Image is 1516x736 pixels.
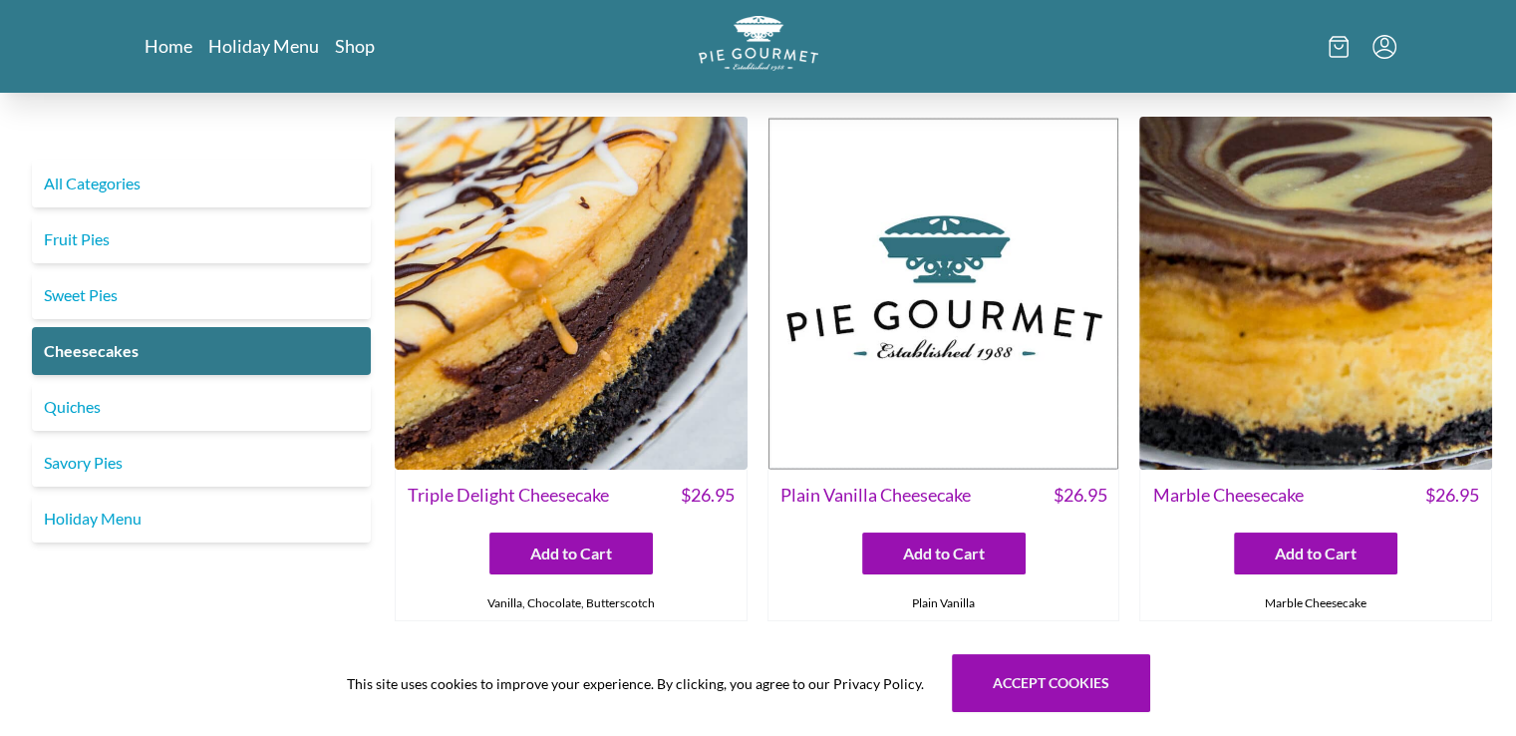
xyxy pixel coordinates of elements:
span: Add to Cart [903,542,985,565]
a: Fruit Pies [32,215,371,263]
button: Add to Cart [862,533,1026,574]
span: This site uses cookies to improve your experience. By clicking, you agree to our Privacy Policy. [347,673,924,694]
div: Vanilla, Chocolate, Butterscotch [396,586,747,620]
a: Savory Pies [32,439,371,487]
button: Add to Cart [489,533,653,574]
span: Add to Cart [1275,542,1357,565]
div: Marble Cheesecake [1140,586,1491,620]
span: $ 26.95 [1425,482,1479,509]
span: $ 26.95 [1053,482,1106,509]
img: Triple Delight Cheesecake [395,117,748,470]
button: Menu [1372,35,1396,59]
span: Plain Vanilla Cheesecake [780,482,971,509]
a: Home [145,34,192,58]
button: Add to Cart [1234,533,1397,574]
a: Sweet Pies [32,271,371,319]
a: Logo [699,16,818,77]
img: Marble Cheesecake [1139,117,1492,470]
span: Triple Delight Cheesecake [408,482,609,509]
a: Shop [335,34,375,58]
a: Cheesecakes [32,327,371,375]
a: All Categories [32,160,371,207]
div: Plain Vanilla [768,586,1119,620]
img: Plain Vanilla Cheesecake [767,117,1120,470]
a: Quiches [32,383,371,431]
span: Add to Cart [530,542,612,565]
button: Accept cookies [952,654,1150,712]
span: $ 26.95 [681,482,735,509]
span: Marble Cheesecake [1152,482,1303,509]
a: Holiday Menu [32,495,371,543]
a: Holiday Menu [208,34,319,58]
img: logo [699,16,818,71]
